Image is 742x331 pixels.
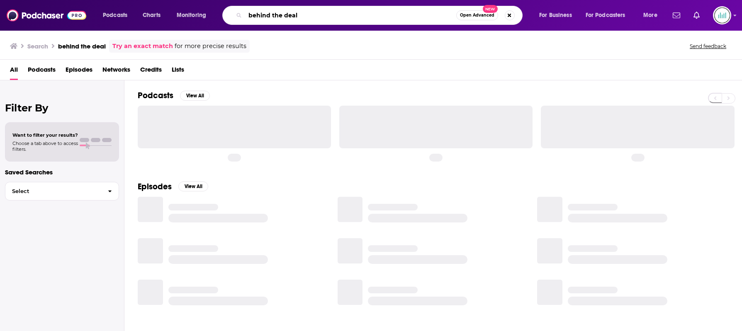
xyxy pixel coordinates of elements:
div: Search podcasts, credits, & more... [230,6,530,25]
a: All [10,63,18,80]
a: Podcasts [28,63,56,80]
button: open menu [171,9,217,22]
a: EpisodesView All [138,181,208,192]
button: open menu [97,9,138,22]
a: Show notifications dropdown [669,8,684,22]
a: Episodes [66,63,92,80]
span: for more precise results [175,41,246,51]
p: Saved Searches [5,168,119,176]
span: Want to filter your results? [12,132,78,138]
a: Try an exact match [112,41,173,51]
img: Podchaser - Follow, Share and Rate Podcasts [7,7,86,23]
h3: behind the deal [58,42,106,50]
a: Show notifications dropdown [690,8,703,22]
span: Open Advanced [460,13,494,17]
a: Lists [172,63,184,80]
button: open menu [580,9,637,22]
h2: Podcasts [138,90,173,101]
h3: Search [27,42,48,50]
a: Charts [137,9,165,22]
h2: Episodes [138,181,172,192]
button: View All [178,181,208,191]
span: New [483,5,498,13]
img: User Profile [713,6,731,24]
span: Podcasts [103,10,127,21]
button: Send feedback [687,43,729,50]
span: For Podcasters [586,10,625,21]
button: open menu [637,9,668,22]
a: Networks [102,63,130,80]
button: Select [5,182,119,201]
span: Charts [143,10,161,21]
button: Show profile menu [713,6,731,24]
span: Monitoring [177,10,206,21]
span: For Business [539,10,572,21]
a: PodcastsView All [138,90,210,101]
span: Logged in as podglomerate [713,6,731,24]
button: Open AdvancedNew [456,10,498,20]
button: open menu [533,9,582,22]
h2: Filter By [5,102,119,114]
span: More [643,10,657,21]
span: Select [5,188,101,194]
button: View All [180,91,210,101]
a: Credits [140,63,162,80]
span: Choose a tab above to access filters. [12,140,78,152]
input: Search podcasts, credits, & more... [245,9,456,22]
